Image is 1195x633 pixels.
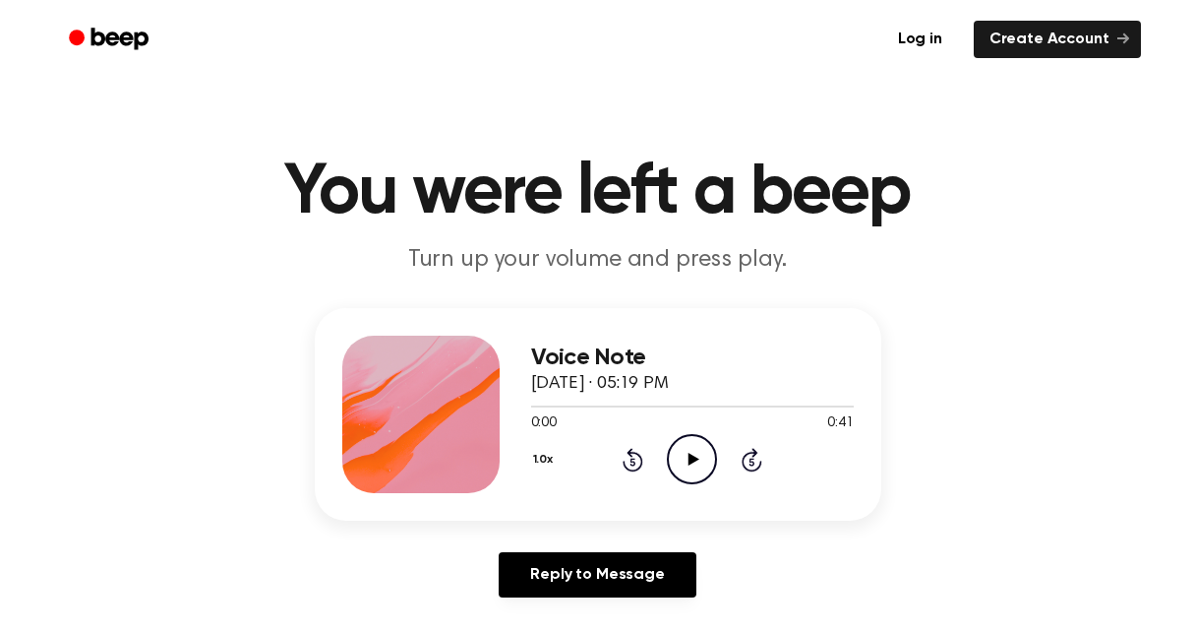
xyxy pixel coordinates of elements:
[220,244,976,277] p: Turn up your volume and press play.
[827,413,853,434] span: 0:41
[499,552,695,598] a: Reply to Message
[531,345,854,371] h3: Voice Note
[94,158,1102,228] h1: You were left a beep
[531,413,557,434] span: 0:00
[55,21,166,59] a: Beep
[878,17,962,62] a: Log in
[974,21,1141,58] a: Create Account
[531,375,669,393] span: [DATE] · 05:19 PM
[531,443,561,476] button: 1.0x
